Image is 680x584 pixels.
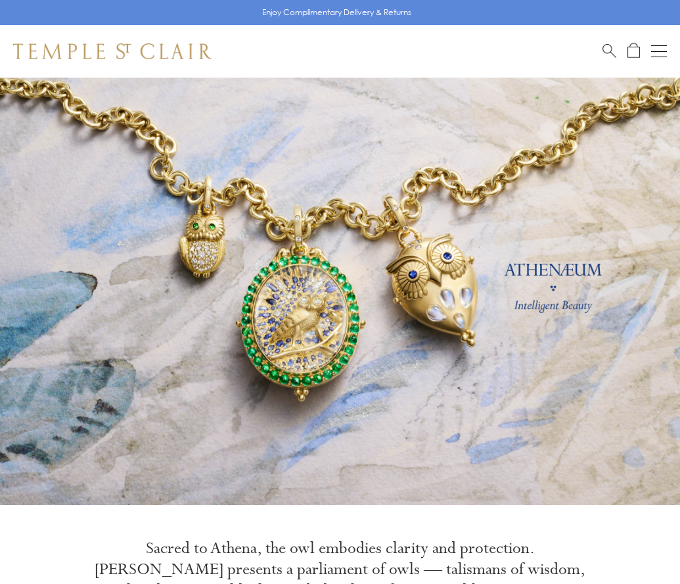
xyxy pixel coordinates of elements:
a: Open Shopping Bag [627,43,640,59]
p: Enjoy Complimentary Delivery & Returns [262,6,411,19]
a: Search [602,43,616,59]
button: Open navigation [651,43,667,59]
img: Temple St. Clair [13,43,212,59]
